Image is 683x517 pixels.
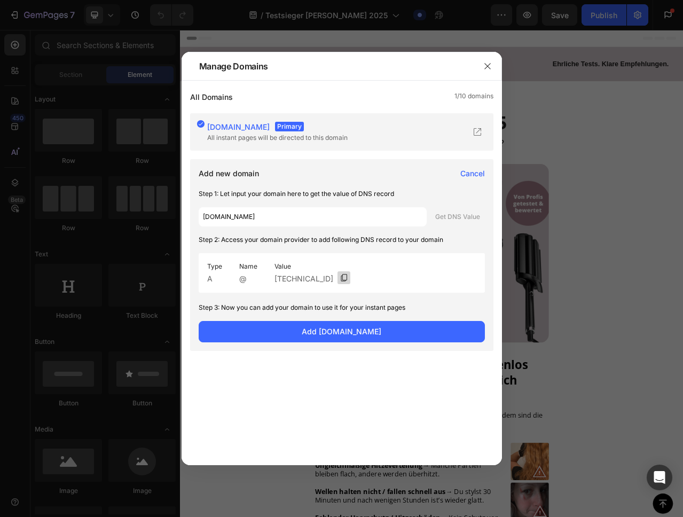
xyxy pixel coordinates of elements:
div: Open Intercom Messenger [647,465,672,490]
span: Primary [275,122,304,131]
span: Step 1: Let input your domain here to get the value of DNS record [199,190,394,198]
span: Welches [PERSON_NAME] macht echte Beach Waves? [108,136,413,153]
span: Type [207,262,222,271]
span: Value [274,262,350,271]
strong: Warum viele Welleneisen gnadenlos enttäuschen – und was du wirklich brauchst [172,416,443,475]
span: Add new domain [199,168,259,179]
span: 1/10 domains [454,91,493,103]
span: A [207,273,213,284]
input: e.g. example.com [199,207,427,226]
button: Add [DOMAIN_NAME] [199,321,485,342]
span: All instant pages will be directed to this domain [207,134,348,142]
div: Manage Domains [199,60,269,73]
div: Get DNS Value [435,212,480,222]
span: [DOMAIN_NAME] [207,122,270,131]
span: Name [239,262,257,271]
span: [TECHNICAL_ID] [274,273,333,284]
span: @ [239,273,247,284]
img: gempages_585425760114705079-9a662197-a537-4857-8ec1-bd6ac4b8f2dd.png [171,171,470,398]
span: Add [DOMAIN_NAME] [302,326,381,337]
span: Step 3: Now you can add your domain to use it for your instant pages [199,303,405,311]
span: Welleneisen Vergleich 2025 [108,102,417,134]
p: Man hat schon mehrere Welleneisen ausprobiert und trotzdem sind die Ergebnisse oft mittelmäßig. [172,485,469,508]
span: Cancel [460,168,485,179]
div: All Domains [190,91,233,103]
img: gempages_585425760114705079-1dd258ca-5424-4f0a-bf97-af5dd0f26f1a.png [17,30,138,57]
span: Step 2: Access your domain provider to add following DNS record to your domain [199,235,443,245]
span: Ehrliche Tests. Klare Empfehlungen. [475,38,623,48]
button: Get DNS Value [431,207,485,226]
